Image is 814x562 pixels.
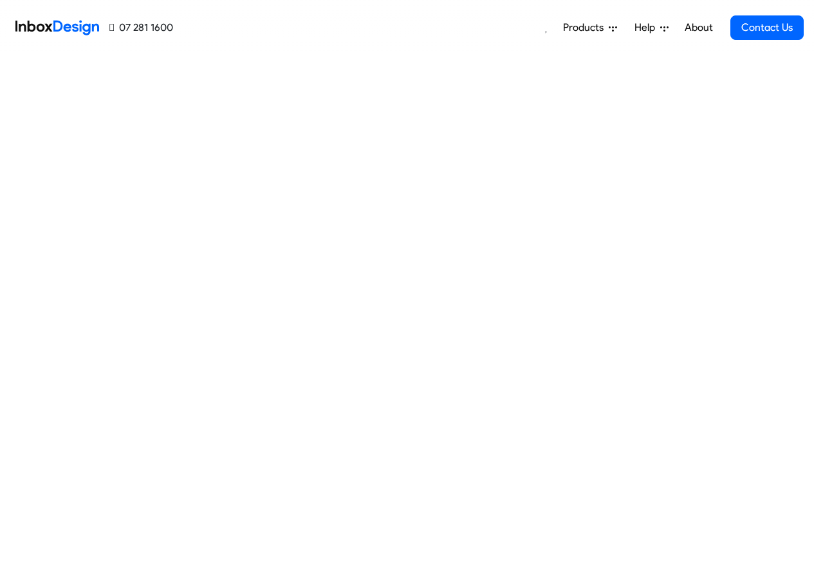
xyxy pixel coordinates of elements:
a: Products [558,15,622,41]
a: Contact Us [730,15,804,40]
a: About [681,15,716,41]
span: Help [634,20,660,35]
a: 07 281 1600 [109,20,173,35]
a: Help [629,15,674,41]
span: Products [563,20,609,35]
